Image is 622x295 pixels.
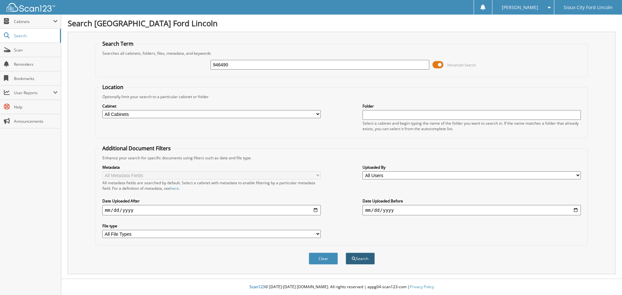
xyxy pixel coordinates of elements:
[102,205,321,215] input: start
[249,284,265,289] span: Scan123
[99,51,584,56] div: Searches all cabinets, folders, files, metadata, and keywords
[14,119,58,124] span: Announcements
[6,3,55,12] img: scan123-logo-white.svg
[363,205,581,215] input: end
[102,198,321,204] label: Date Uploaded After
[102,180,321,191] div: All metadata fields are searched by default. Select a cabinet with metadata to enable filtering b...
[14,90,53,96] span: User Reports
[14,33,57,39] span: Search
[61,279,622,295] div: © [DATE]-[DATE] [DOMAIN_NAME]. All rights reserved | appg04-scan123-com |
[363,103,581,109] label: Folder
[99,40,137,47] legend: Search Term
[410,284,434,289] a: Privacy Policy
[363,120,581,131] div: Select a cabinet and begin typing the name of the folder you want to search in. If the name match...
[14,104,58,110] span: Help
[363,165,581,170] label: Uploaded By
[14,62,58,67] span: Reminders
[363,198,581,204] label: Date Uploaded Before
[102,223,321,229] label: File type
[99,155,584,161] div: Enhance your search for specific documents using filters such as date and file type.
[99,145,174,152] legend: Additional Document Filters
[99,94,584,99] div: Optionally limit your search to a particular cabinet or folder
[447,62,476,67] span: Advanced Search
[309,253,338,265] button: Clear
[170,186,179,191] a: here
[99,84,127,91] legend: Location
[68,18,616,28] h1: Search [GEOGRAPHIC_DATA] Ford Lincoln
[14,19,53,24] span: Cabinets
[590,264,622,295] iframe: Chat Widget
[14,76,58,81] span: Bookmarks
[102,103,321,109] label: Cabinet
[102,165,321,170] label: Metadata
[502,6,538,9] span: [PERSON_NAME]
[346,253,375,265] button: Search
[14,47,58,53] span: Scan
[564,6,613,9] span: Sioux City Ford Lincoln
